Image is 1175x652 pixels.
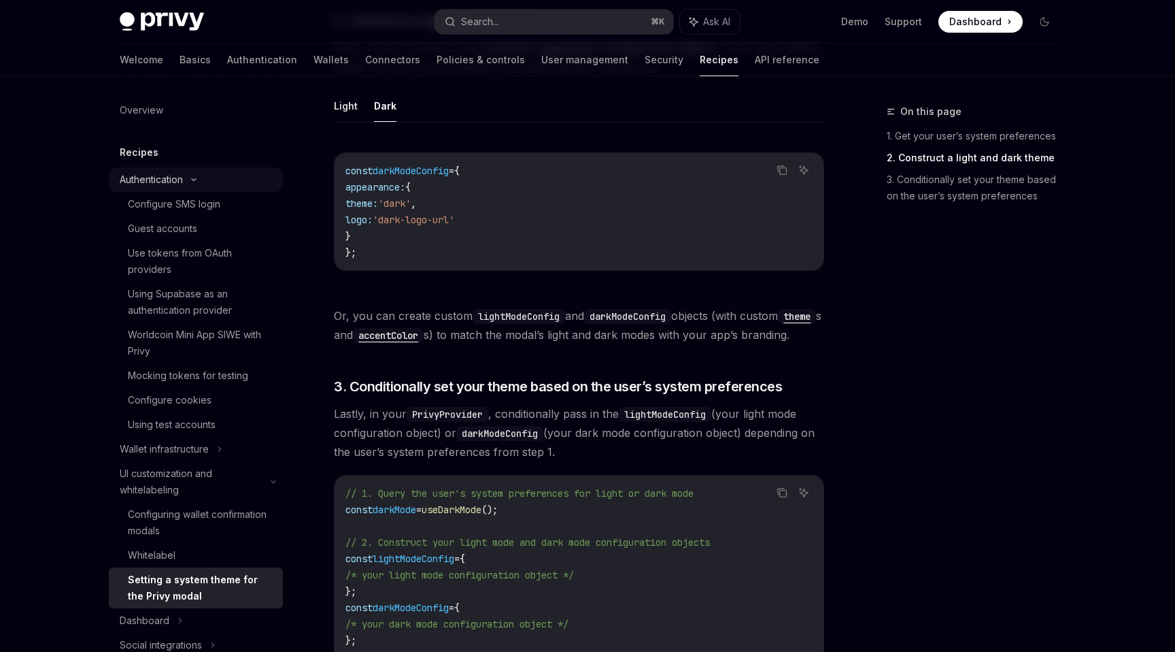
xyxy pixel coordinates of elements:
span: = [416,504,422,516]
span: } [345,230,351,242]
span: const [345,165,373,177]
a: Connectors [365,44,420,76]
span: { [454,602,460,614]
span: On this page [900,103,961,120]
span: logo: [345,214,373,226]
span: // 2. Construct your light mode and dark mode configuration objects [345,536,710,549]
a: Using Supabase as an authentication provider [109,282,283,323]
a: 2. Construct a light and dark theme [887,147,1066,169]
span: darkModeConfig [373,602,449,614]
a: Security [645,44,683,76]
div: Use tokens from OAuth providers [128,245,275,278]
a: Setting a system theme for the Privy modal [109,568,283,608]
button: Copy the contents from the code block [773,484,791,502]
a: 1. Get your user’s system preferences [887,125,1066,147]
span: /* your dark mode configuration object */ [345,618,568,630]
span: Or, you can create custom and objects (with custom s and s) to match the modal’s light and dark m... [334,306,824,344]
div: Guest accounts [128,221,197,237]
img: dark logo [120,12,204,31]
div: Dashboard [120,613,169,629]
div: Configure cookies [128,392,211,408]
a: Configure SMS login [109,192,283,216]
span: }; [345,246,356,259]
a: 3. Conditionally set your theme based on the user’s system preferences [887,169,1066,207]
span: = [454,553,460,565]
a: Mocking tokens for testing [109,363,283,388]
span: darkModeConfig [373,165,449,177]
a: Worldcoin Mini App SIWE with Privy [109,323,283,363]
a: Guest accounts [109,216,283,241]
span: = [449,602,454,614]
span: { [405,181,411,193]
button: Search...⌘K [435,10,673,34]
button: Light [334,90,358,122]
div: Mocking tokens for testing [128,368,248,384]
div: Using test accounts [128,417,216,433]
div: Search... [461,14,499,30]
span: Lastly, in your , conditionally pass in the (your light mode configuration object) or (your dark ... [334,404,824,461]
code: lightModeConfig [619,407,711,422]
span: Dashboard [949,15,1002,29]
button: Toggle dark mode [1034,11,1055,33]
a: Basics [180,44,211,76]
a: Configure cookies [109,388,283,412]
button: Dark [374,90,396,122]
a: accentColor [353,328,424,342]
span: useDarkMode [422,504,481,516]
a: Dashboard [938,11,1023,33]
span: { [460,553,465,565]
code: accentColor [353,328,424,343]
div: Configuring wallet confirmation modals [128,506,275,539]
a: Use tokens from OAuth providers [109,241,283,282]
a: API reference [755,44,819,76]
code: darkModeConfig [456,426,543,441]
button: Ask AI [795,161,813,179]
span: }; [345,585,356,598]
span: // 1. Query the user's system preferences for light or dark mode [345,487,694,500]
div: Overview [120,102,163,118]
button: Ask AI [680,10,740,34]
span: theme: [345,197,378,210]
div: Authentication [120,172,183,188]
button: Ask AI [795,484,813,502]
a: Policies & controls [437,44,525,76]
a: Configuring wallet confirmation modals [109,502,283,543]
span: }; [345,634,356,647]
span: const [345,553,373,565]
a: User management [541,44,628,76]
a: Wallets [313,44,349,76]
span: , [411,197,416,210]
a: Overview [109,98,283,123]
span: = [449,165,454,177]
a: Whitelabel [109,543,283,568]
code: theme [778,309,816,324]
span: appearance: [345,181,405,193]
span: lightModeConfig [373,553,454,565]
a: Using test accounts [109,412,283,437]
button: Copy the contents from the code block [773,161,791,179]
span: (); [481,504,498,516]
span: const [345,504,373,516]
span: ⌘ K [651,16,665,27]
a: theme [778,309,816,323]
div: Whitelabel [128,547,175,564]
code: PrivyProvider [407,407,488,422]
div: Setting a system theme for the Privy modal [128,572,275,604]
div: Using Supabase as an authentication provider [128,286,275,319]
a: Authentication [227,44,297,76]
code: darkModeConfig [584,309,671,324]
code: lightModeConfig [473,309,565,324]
span: 3. Conditionally set your theme based on the user’s system preferences [334,377,782,396]
a: Demo [841,15,868,29]
div: Configure SMS login [128,196,220,212]
h5: Recipes [120,144,158,161]
span: const [345,602,373,614]
div: Worldcoin Mini App SIWE with Privy [128,327,275,359]
span: 'dark' [378,197,411,210]
a: Support [885,15,922,29]
span: /* your light mode configuration object */ [345,569,574,581]
span: 'dark-logo-url' [373,214,454,226]
span: Ask AI [703,15,730,29]
span: { [454,165,460,177]
div: UI customization and whitelabeling [120,466,262,498]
